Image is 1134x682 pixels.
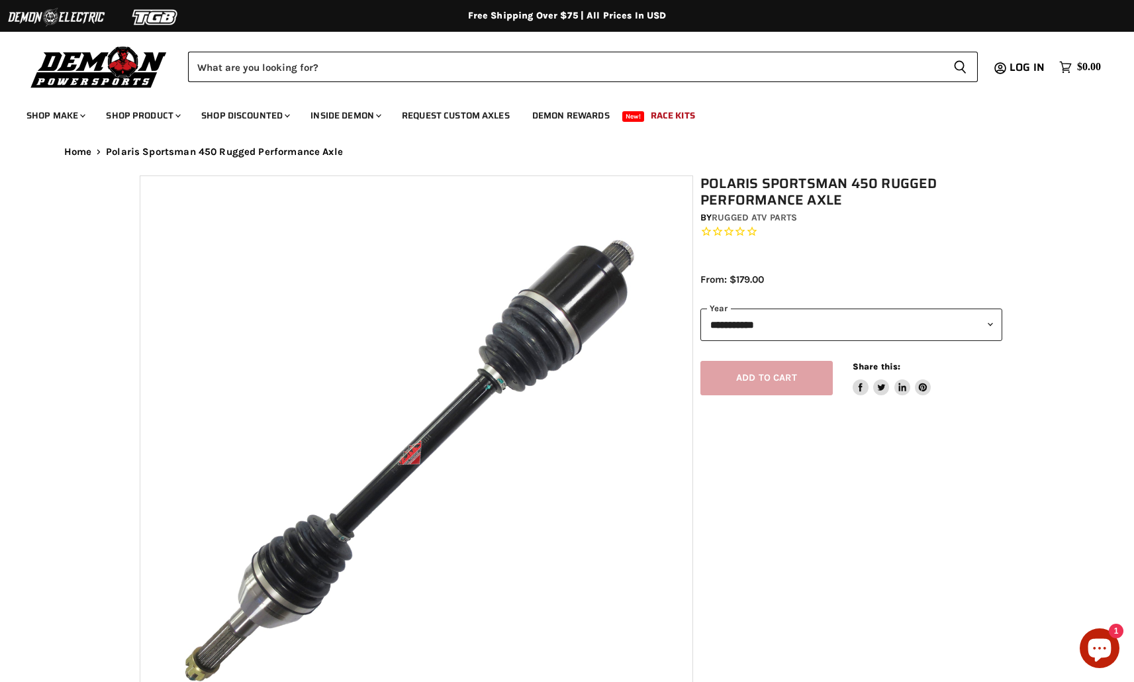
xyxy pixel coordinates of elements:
[622,111,645,122] span: New!
[301,102,389,129] a: Inside Demon
[96,102,189,129] a: Shop Product
[1077,61,1101,73] span: $0.00
[191,102,298,129] a: Shop Discounted
[1076,628,1123,671] inbox-online-store-chat: Shopify online store chat
[700,211,1002,225] div: by
[712,212,797,223] a: Rugged ATV Parts
[700,175,1002,209] h1: Polaris Sportsman 450 Rugged Performance Axle
[641,102,705,129] a: Race Kits
[7,5,106,30] img: Demon Electric Logo 2
[853,361,931,396] aside: Share this:
[700,309,1002,341] select: year
[522,102,620,129] a: Demon Rewards
[17,97,1098,129] ul: Main menu
[64,146,92,158] a: Home
[853,362,900,371] span: Share this:
[1053,58,1108,77] a: $0.00
[1010,59,1045,75] span: Log in
[38,146,1097,158] nav: Breadcrumbs
[700,273,764,285] span: From: $179.00
[392,102,520,129] a: Request Custom Axles
[188,52,978,82] form: Product
[1004,62,1053,73] a: Log in
[17,102,93,129] a: Shop Make
[38,10,1097,22] div: Free Shipping Over $75 | All Prices In USD
[700,225,1002,239] span: Rated 0.0 out of 5 stars 0 reviews
[943,52,978,82] button: Search
[106,5,205,30] img: TGB Logo 2
[26,43,171,90] img: Demon Powersports
[188,52,943,82] input: Search
[106,146,343,158] span: Polaris Sportsman 450 Rugged Performance Axle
